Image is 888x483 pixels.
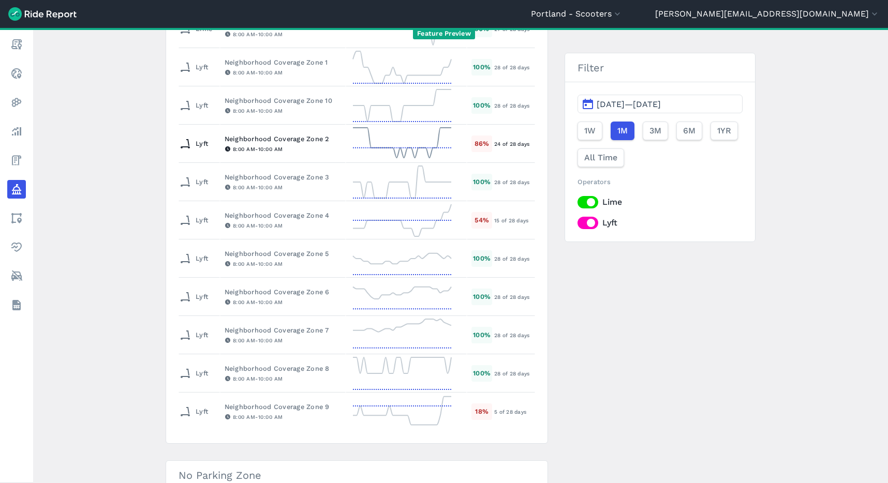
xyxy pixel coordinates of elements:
[7,180,26,199] a: Policy
[578,196,743,208] label: Lime
[578,217,743,229] label: Lyft
[717,125,731,137] span: 1YR
[225,325,341,335] div: Neighborhood Coverage Zone 7
[494,369,534,378] div: 28 of 28 days
[225,297,341,307] div: 8:00 AM - 10:00 AM
[179,59,208,76] div: Lyft
[578,148,624,167] button: All Time
[225,412,341,421] div: 8:00 AM - 10:00 AM
[578,95,743,113] button: [DATE]—[DATE]
[225,68,341,77] div: 8:00 AM - 10:00 AM
[655,8,880,20] button: [PERSON_NAME][EMAIL_ADDRESS][DOMAIN_NAME]
[225,106,341,115] div: 8:00 AM - 10:00 AM
[225,57,341,67] div: Neighborhood Coverage Zone 1
[531,8,623,20] button: Portland - Scooters
[494,407,534,416] div: 5 of 28 days
[471,289,492,305] div: 100 %
[7,35,26,54] a: Report
[179,135,208,152] div: Lyft
[494,330,534,340] div: 28 of 28 days
[494,177,534,187] div: 28 of 28 days
[179,365,208,382] div: Lyft
[179,174,208,190] div: Lyft
[494,139,534,148] div: 24 of 28 days
[225,259,341,268] div: 8:00 AM - 10:00 AM
[225,134,341,144] div: Neighborhood Coverage Zone 2
[179,289,208,305] div: Lyft
[179,403,208,420] div: Lyft
[471,365,492,381] div: 100 %
[471,250,492,266] div: 100 %
[597,99,661,109] span: [DATE]—[DATE]
[7,238,26,256] a: Health
[179,250,208,267] div: Lyft
[471,212,492,228] div: 54 %
[471,327,492,343] div: 100 %
[7,267,26,285] a: ModeShift
[225,402,341,412] div: Neighborhood Coverage Zone 9
[225,364,341,373] div: Neighborhood Coverage Zone 8
[179,327,208,343] div: Lyft
[413,28,475,39] span: Feature Preview
[7,93,26,112] a: Heatmaps
[494,63,534,72] div: 28 of 28 days
[225,249,341,259] div: Neighborhood Coverage Zone 5
[225,287,341,297] div: Neighborhood Coverage Zone 6
[8,7,77,21] img: Ride Report
[7,296,26,314] a: Datasets
[225,172,341,182] div: Neighborhood Coverage Zone 3
[225,183,341,192] div: 8:00 AM - 10:00 AM
[7,122,26,141] a: Analyze
[683,125,695,137] span: 6M
[225,336,341,345] div: 8:00 AM - 10:00 AM
[225,210,341,220] div: Neighborhood Coverage Zone 4
[7,151,26,170] a: Fees
[676,122,702,140] button: 6M
[584,152,617,164] span: All Time
[7,64,26,83] a: Realtime
[225,374,341,383] div: 8:00 AM - 10:00 AM
[494,292,534,301] div: 28 of 28 days
[494,254,534,263] div: 28 of 28 days
[225,144,341,154] div: 8:00 AM - 10:00 AM
[471,135,492,152] div: 86 %
[494,216,534,225] div: 15 of 28 days
[649,125,661,137] span: 3M
[225,221,341,230] div: 8:00 AM - 10:00 AM
[584,125,596,137] span: 1W
[617,125,628,137] span: 1M
[471,174,492,190] div: 100 %
[565,53,755,82] h3: Filter
[578,178,611,186] span: Operators
[225,96,341,105] div: Neighborhood Coverage Zone 10
[494,101,534,110] div: 28 of 28 days
[611,122,634,140] button: 1M
[471,97,492,113] div: 100 %
[179,212,208,229] div: Lyft
[7,209,26,228] a: Areas
[711,122,738,140] button: 1YR
[643,122,668,140] button: 3M
[471,59,492,75] div: 100 %
[578,122,602,140] button: 1W
[179,97,208,114] div: Lyft
[471,403,492,419] div: 18 %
